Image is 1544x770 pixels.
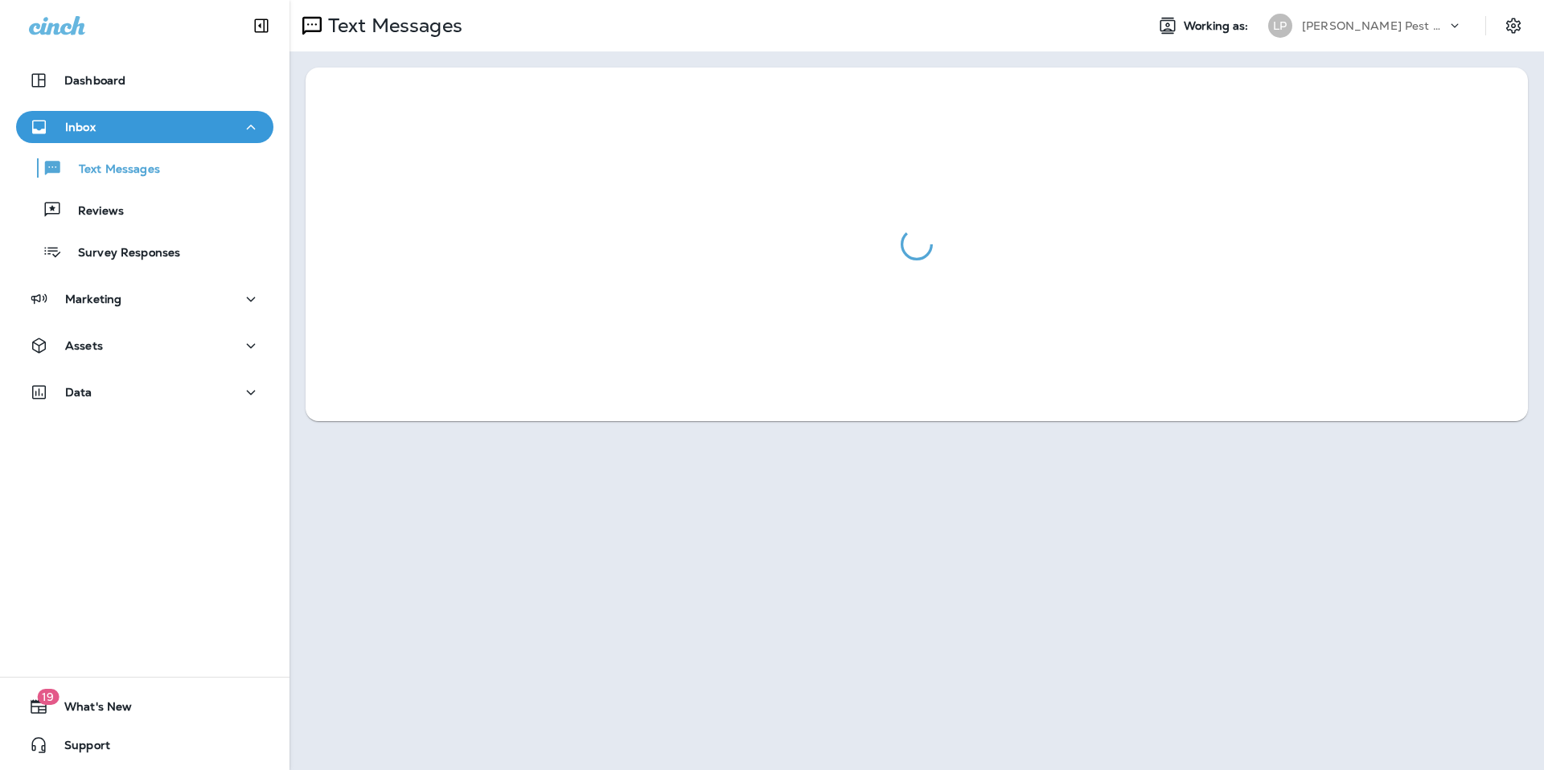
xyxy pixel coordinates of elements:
[37,689,59,705] span: 19
[65,121,96,133] p: Inbox
[16,111,273,143] button: Inbox
[16,330,273,362] button: Assets
[65,293,121,305] p: Marketing
[1268,14,1292,38] div: LP
[48,700,132,719] span: What's New
[65,386,92,399] p: Data
[62,246,180,261] p: Survey Responses
[16,193,273,227] button: Reviews
[62,204,124,219] p: Reviews
[48,739,110,758] span: Support
[239,10,284,42] button: Collapse Sidebar
[16,151,273,185] button: Text Messages
[63,162,160,178] p: Text Messages
[16,283,273,315] button: Marketing
[322,14,462,38] p: Text Messages
[64,74,125,87] p: Dashboard
[65,339,103,352] p: Assets
[1499,11,1528,40] button: Settings
[16,64,273,96] button: Dashboard
[16,376,273,408] button: Data
[16,690,273,723] button: 19What's New
[1184,19,1252,33] span: Working as:
[16,729,273,761] button: Support
[16,235,273,268] button: Survey Responses
[1302,19,1447,32] p: [PERSON_NAME] Pest Control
